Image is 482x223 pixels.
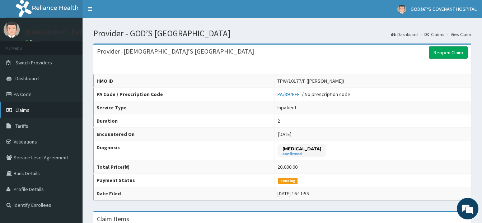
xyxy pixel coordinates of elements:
span: Tariffs [15,123,28,129]
span: [DATE] [278,131,291,137]
div: TPW/10177/F ([PERSON_NAME]) [277,77,344,85]
a: View Claim [451,31,471,37]
h3: Claim Items [97,216,129,222]
a: Reopen Claim [429,46,468,59]
p: [MEDICAL_DATA] [282,146,321,152]
small: confirmed [282,152,321,156]
span: GODâ€™S COVENANT HOSPITAL [411,6,477,12]
th: Diagnosis [94,141,275,160]
th: Date Filed [94,187,275,200]
div: [DATE] 16:11:55 [277,190,309,197]
th: PA Code / Prescription Code [94,88,275,101]
div: Inpatient [277,104,296,111]
div: 2 [277,117,280,124]
div: / No prescription code [277,91,350,98]
span: Pending [278,178,298,184]
img: User Image [397,5,406,14]
div: 20,000.00 [277,163,298,170]
a: Dashboard [391,31,418,37]
span: Claims [15,107,29,113]
img: User Image [4,22,20,38]
span: Dashboard [15,75,39,82]
span: Switch Providers [15,59,52,66]
h1: Provider - GOD’S [GEOGRAPHIC_DATA] [93,29,471,38]
th: Duration [94,114,275,128]
a: PA/397FFF [277,91,302,97]
th: Payment Status [94,174,275,187]
p: [DEMOGRAPHIC_DATA]’S [GEOGRAPHIC_DATA] [25,29,155,36]
th: HMO ID [94,74,275,88]
h3: Provider - [DEMOGRAPHIC_DATA]’S [GEOGRAPHIC_DATA] [97,48,254,55]
a: Online [25,39,42,44]
th: Service Type [94,101,275,114]
th: Total Price(₦) [94,160,275,174]
a: Claims [425,31,444,37]
th: Encountered On [94,128,275,141]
